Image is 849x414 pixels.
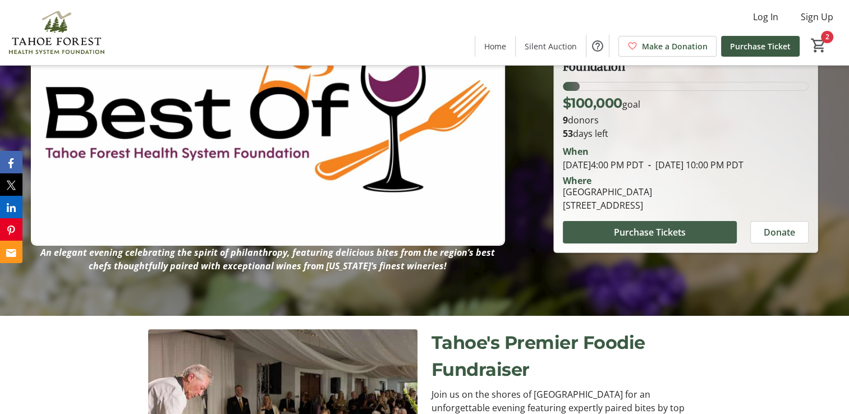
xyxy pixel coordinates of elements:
span: - [644,159,655,171]
div: [GEOGRAPHIC_DATA] [563,185,652,199]
span: 53 [563,127,573,140]
span: Silent Auction [525,40,577,52]
p: goal [563,93,640,113]
p: days left [563,127,809,140]
span: $100,000 [563,95,622,111]
button: Donate [750,221,809,243]
a: Purchase Ticket [721,36,800,57]
span: Purchase Tickets [614,226,686,239]
div: [STREET_ADDRESS] [563,199,652,212]
p: donors [563,113,809,127]
div: 7.000000000000001% of fundraising goal reached [563,82,809,91]
img: Tahoe Forest Health System Foundation's Logo [7,4,107,61]
p: Tahoe's Premier Foodie Fundraiser [431,329,700,383]
span: Purchase Ticket [730,40,791,52]
button: Help [586,35,609,57]
span: [DATE] 4:00 PM PDT [563,159,644,171]
button: Purchase Tickets [563,221,737,243]
a: Home [475,36,515,57]
span: Donate [764,226,795,239]
button: Sign Up [792,8,842,26]
b: 9 [563,114,568,126]
a: Make a Donation [618,36,717,57]
a: Silent Auction [516,36,586,57]
button: Log In [744,8,787,26]
div: Where [563,176,591,185]
button: Cart [809,35,829,56]
span: Home [484,40,506,52]
span: Sign Up [801,10,833,24]
em: An elegant evening celebrating the spirit of philanthropy, featuring delicious bites from the reg... [40,246,495,272]
span: Make a Donation [642,40,708,52]
span: Log In [753,10,778,24]
div: When [563,145,589,158]
span: [DATE] 10:00 PM PDT [644,159,744,171]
